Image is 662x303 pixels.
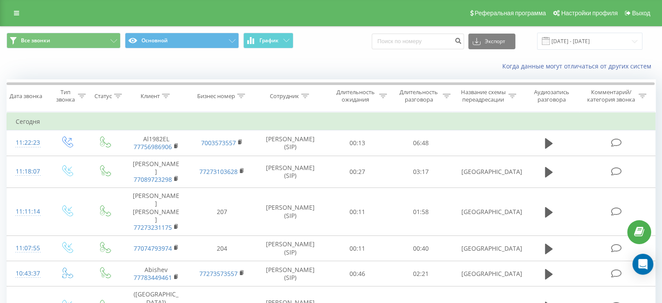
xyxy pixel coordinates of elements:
[189,188,255,236] td: 207
[123,130,189,156] td: Al1982EL
[255,156,326,188] td: [PERSON_NAME] (SIP)
[123,261,189,286] td: Abishev
[632,254,653,275] div: Open Intercom Messenger
[16,134,39,151] div: 11:22:23
[397,89,440,103] div: Длительность разговора
[16,240,39,257] div: 11:07:55
[452,188,518,236] td: [GEOGRAPHIC_DATA]
[326,156,389,188] td: 00:27
[468,34,515,49] button: Экспорт
[389,261,452,286] td: 02:21
[134,244,172,252] a: 77074793974
[255,236,326,261] td: [PERSON_NAME] (SIP)
[334,89,377,103] div: Длительность ожидания
[123,156,189,188] td: [PERSON_NAME]
[632,10,650,17] span: Выход
[326,188,389,236] td: 00:11
[21,37,50,44] span: Все звонки
[189,236,255,261] td: 204
[134,143,172,151] a: 77756986906
[125,33,239,48] button: Основной
[199,269,238,278] a: 77273573557
[585,89,636,103] div: Комментарий/категория звонка
[134,175,172,184] a: 77089723298
[389,130,452,156] td: 06:48
[389,236,452,261] td: 00:40
[389,188,452,236] td: 01:58
[270,92,299,100] div: Сотрудник
[134,273,172,282] a: 77783449461
[199,167,238,176] a: 77273103628
[7,33,121,48] button: Все звонки
[55,89,75,103] div: Тип звонка
[134,223,172,232] a: 77273231175
[452,261,518,286] td: [GEOGRAPHIC_DATA]
[526,89,577,103] div: Аудиозапись разговора
[201,139,236,147] a: 7003573557
[502,62,655,70] a: Когда данные могут отличаться от других систем
[474,10,546,17] span: Реферальная программа
[141,92,160,100] div: Клиент
[460,89,506,103] div: Название схемы переадресации
[16,163,39,180] div: 11:18:07
[389,156,452,188] td: 03:17
[452,236,518,261] td: [GEOGRAPHIC_DATA]
[7,113,655,130] td: Сегодня
[372,34,464,49] input: Поиск по номеру
[452,156,518,188] td: [GEOGRAPHIC_DATA]
[197,92,235,100] div: Бизнес номер
[326,130,389,156] td: 00:13
[10,92,42,100] div: Дата звонка
[16,265,39,282] div: 10:43:37
[243,33,293,48] button: График
[326,261,389,286] td: 00:46
[259,37,279,44] span: График
[16,203,39,220] div: 11:11:14
[561,10,618,17] span: Настройки профиля
[255,188,326,236] td: [PERSON_NAME] (SIP)
[255,261,326,286] td: [PERSON_NAME] (SIP)
[94,92,112,100] div: Статус
[123,188,189,236] td: [PERSON_NAME] [PERSON_NAME]
[255,130,326,156] td: [PERSON_NAME] (SIP)
[326,236,389,261] td: 00:11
